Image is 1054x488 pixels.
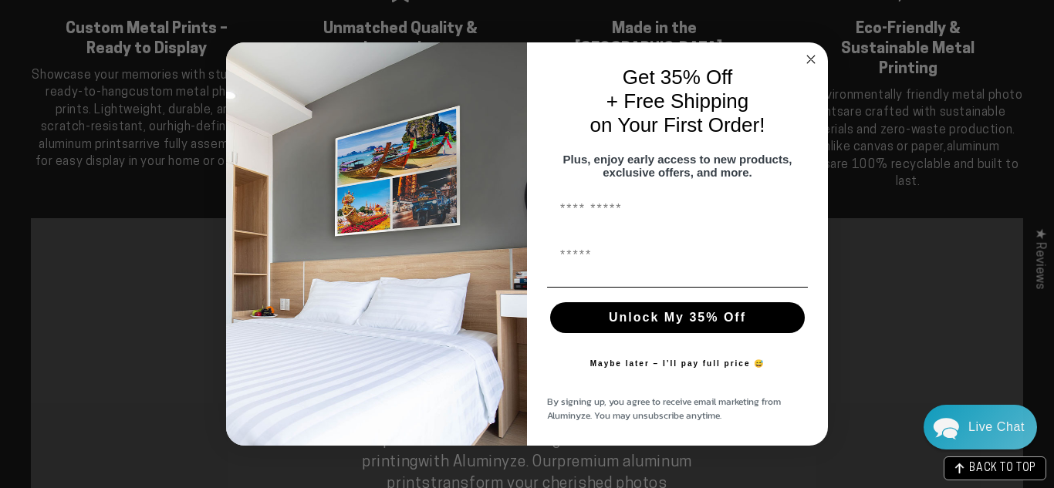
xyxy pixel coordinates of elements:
button: Maybe later – I’ll pay full price 😅 [583,348,773,379]
button: Close dialog [802,50,820,69]
span: BACK TO TOP [969,463,1036,474]
span: By signing up, you agree to receive email marketing from Aluminyze. You may unsubscribe anytime. [547,395,781,422]
div: Contact Us Directly [968,405,1025,449]
span: on Your First Order! [590,113,765,136]
div: Chat widget toggle [924,405,1037,449]
span: + Free Shipping [606,89,748,113]
img: 728e4f65-7e6c-44e2-b7d1-0292a396982f.jpeg [226,42,527,446]
button: Unlock My 35% Off [550,302,805,333]
span: Plus, enjoy early access to new products, exclusive offers, and more. [563,153,792,179]
img: underline [547,287,808,288]
span: Get 35% Off [623,66,733,89]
